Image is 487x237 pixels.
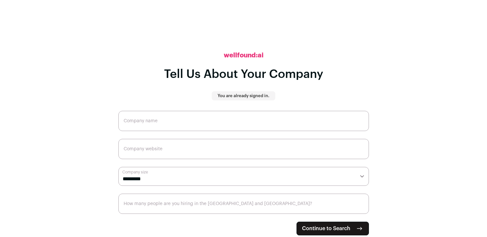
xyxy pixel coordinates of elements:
[164,68,323,81] h1: Tell Us About Your Company
[297,222,369,235] button: Continue to Search
[118,139,369,159] input: Company website
[118,194,369,214] input: How many people are you hiring in the US and Canada?
[302,225,350,232] span: Continue to Search
[118,111,369,131] input: Company name
[218,93,269,98] p: You are already signed in.
[224,51,264,60] h2: wellfound:ai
